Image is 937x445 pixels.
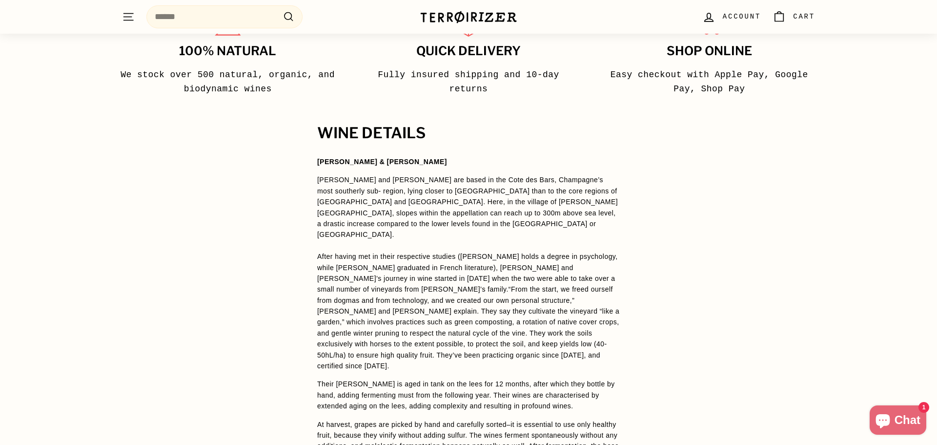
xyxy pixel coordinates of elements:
a: Cart [767,2,821,31]
strong: [PERSON_NAME] & [PERSON_NAME] [317,158,447,166]
h2: WINE DETAILS [317,125,620,142]
h3: 100% Natural [118,44,337,58]
a: Account [696,2,767,31]
p: Fully insured shipping and 10-day returns [359,68,578,96]
span: Account [723,11,761,22]
h3: Quick delivery [359,44,578,58]
span: [PERSON_NAME] and [PERSON_NAME] are based in the Cote des Bars, Champagne’s most southerly sub- r... [317,176,618,238]
span: Cart [793,11,815,22]
span: Their [PERSON_NAME] is aged in tank on the lees for 12 months, after which they bottle by hand, a... [317,380,615,410]
p: “From the start, we freed ourself from dogmas and from technology, and we created our own persona... [317,174,620,371]
h3: Shop Online [600,44,819,58]
inbox-online-store-chat: Shopify online store chat [867,405,929,437]
p: Easy checkout with Apple Pay, Google Pay, Shop Pay [600,68,819,96]
p: We stock over 500 natural, organic, and biodynamic wines [118,68,337,96]
span: After having met in their respective studies ([PERSON_NAME] holds a degree in psychology, while [... [317,253,618,293]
